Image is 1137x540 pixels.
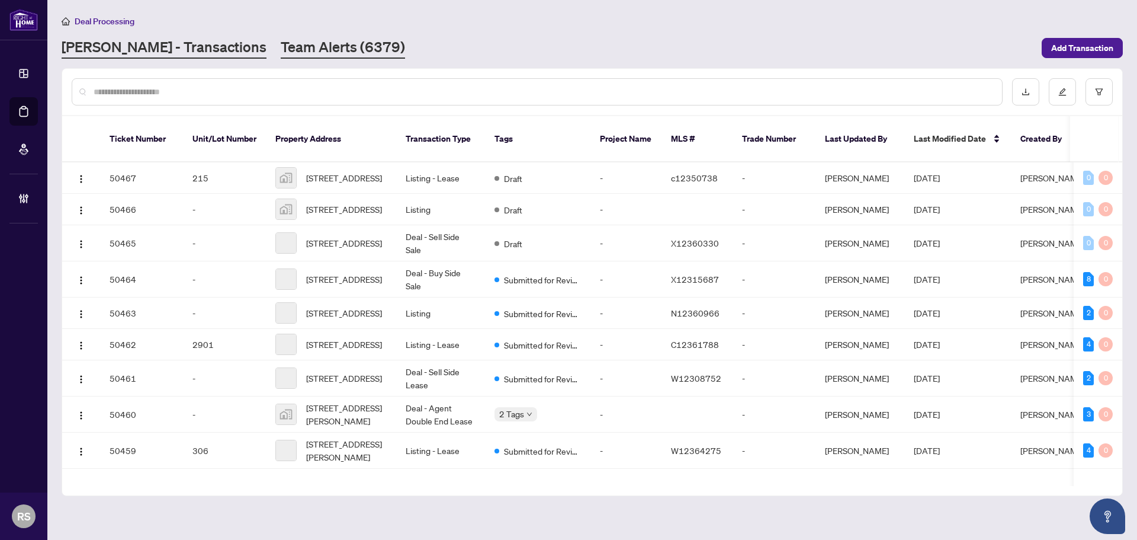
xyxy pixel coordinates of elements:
[1012,78,1039,106] button: download
[914,308,940,318] span: [DATE]
[590,329,661,360] td: -
[815,397,904,433] td: [PERSON_NAME]
[499,407,524,421] span: 2 Tags
[1051,39,1113,57] span: Add Transaction
[485,116,590,162] th: Tags
[733,397,815,433] td: -
[815,433,904,469] td: [PERSON_NAME]
[815,329,904,360] td: [PERSON_NAME]
[590,298,661,329] td: -
[396,194,485,225] td: Listing
[1020,238,1084,248] span: [PERSON_NAME]
[396,225,485,261] td: Deal - Sell Side Sale
[1083,371,1094,385] div: 2
[76,375,86,384] img: Logo
[396,397,485,433] td: Deal - Agent Double End Lease
[1058,88,1067,96] span: edit
[276,199,296,219] img: thumbnail-img
[1099,306,1113,320] div: 0
[590,261,661,298] td: -
[815,162,904,194] td: [PERSON_NAME]
[1083,236,1094,250] div: 0
[306,401,387,427] span: [STREET_ADDRESS][PERSON_NAME]
[1083,443,1094,458] div: 4
[1085,78,1113,106] button: filter
[1095,88,1103,96] span: filter
[590,162,661,194] td: -
[504,307,581,320] span: Submitted for Review
[396,261,485,298] td: Deal - Buy Side Sale
[1099,236,1113,250] div: 0
[62,17,70,25] span: home
[183,225,266,261] td: -
[815,360,904,397] td: [PERSON_NAME]
[100,433,183,469] td: 50459
[306,306,382,319] span: [STREET_ADDRESS]
[100,360,183,397] td: 50461
[590,225,661,261] td: -
[1020,409,1084,420] span: [PERSON_NAME]
[76,206,86,215] img: Logo
[733,360,815,397] td: -
[1020,373,1084,384] span: [PERSON_NAME]
[504,237,522,250] span: Draft
[72,270,91,289] button: Logo
[1099,407,1113,421] div: 0
[1083,306,1094,320] div: 2
[72,303,91,322] button: Logo
[100,116,183,162] th: Ticket Number
[733,225,815,261] td: -
[76,239,86,249] img: Logo
[1099,202,1113,216] div: 0
[671,172,718,183] span: c12350738
[276,404,296,424] img: thumbnail-img
[590,397,661,433] td: -
[306,437,387,464] span: [STREET_ADDRESS][PERSON_NAME]
[76,341,86,350] img: Logo
[671,274,719,285] span: X12315687
[75,16,134,27] span: Deal Processing
[504,273,581,286] span: Submitted for Review
[1020,308,1084,318] span: [PERSON_NAME]
[504,372,581,385] span: Submitted for Review
[183,261,266,298] td: -
[76,276,86,285] img: Logo
[76,309,86,319] img: Logo
[1042,38,1123,58] button: Add Transaction
[1020,204,1084,215] span: [PERSON_NAME]
[1020,172,1084,183] span: [PERSON_NAME]
[396,162,485,194] td: Listing - Lease
[526,411,532,417] span: down
[914,274,940,285] span: [DATE]
[306,338,382,351] span: [STREET_ADDRESS]
[306,237,382,250] span: [STREET_ADDRESS]
[914,172,940,183] span: [DATE]
[1090,499,1125,534] button: Open asap
[183,329,266,360] td: 2901
[76,174,86,184] img: Logo
[100,329,183,360] td: 50462
[100,225,183,261] td: 50465
[62,37,266,59] a: [PERSON_NAME] - Transactions
[733,433,815,469] td: -
[76,411,86,420] img: Logo
[914,238,940,248] span: [DATE]
[1099,171,1113,185] div: 0
[590,433,661,469] td: -
[183,116,266,162] th: Unit/Lot Number
[733,261,815,298] td: -
[183,360,266,397] td: -
[904,116,1011,162] th: Last Modified Date
[504,445,581,458] span: Submitted for Review
[815,116,904,162] th: Last Updated By
[590,116,661,162] th: Project Name
[72,200,91,219] button: Logo
[815,225,904,261] td: [PERSON_NAME]
[671,238,719,248] span: X12360330
[1099,272,1113,286] div: 0
[1020,445,1084,456] span: [PERSON_NAME]
[1083,272,1094,286] div: 8
[1011,116,1082,162] th: Created By
[17,508,31,525] span: RS
[72,168,91,187] button: Logo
